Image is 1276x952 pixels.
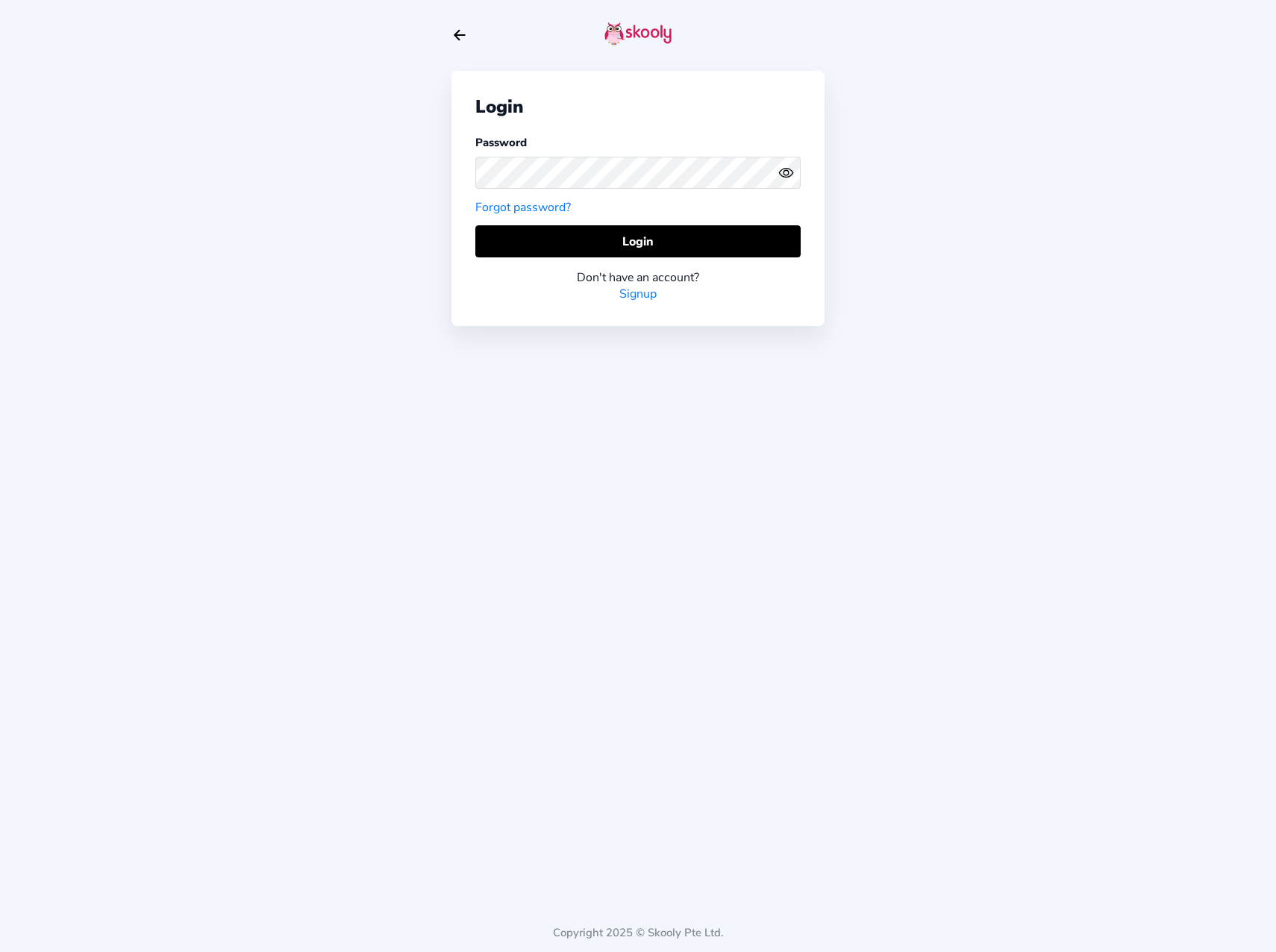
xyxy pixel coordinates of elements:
button: eye outlineeye off outline [778,165,801,181]
a: Forgot password? [475,199,571,216]
button: Login [475,225,801,257]
ion-icon: eye outline [778,165,794,181]
div: Don't have an account? [475,269,801,286]
button: arrow back outline [451,27,468,43]
label: Password [475,135,527,150]
img: skooly-logo.png [604,22,672,46]
a: Signup [619,286,657,302]
div: Login [475,95,801,119]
